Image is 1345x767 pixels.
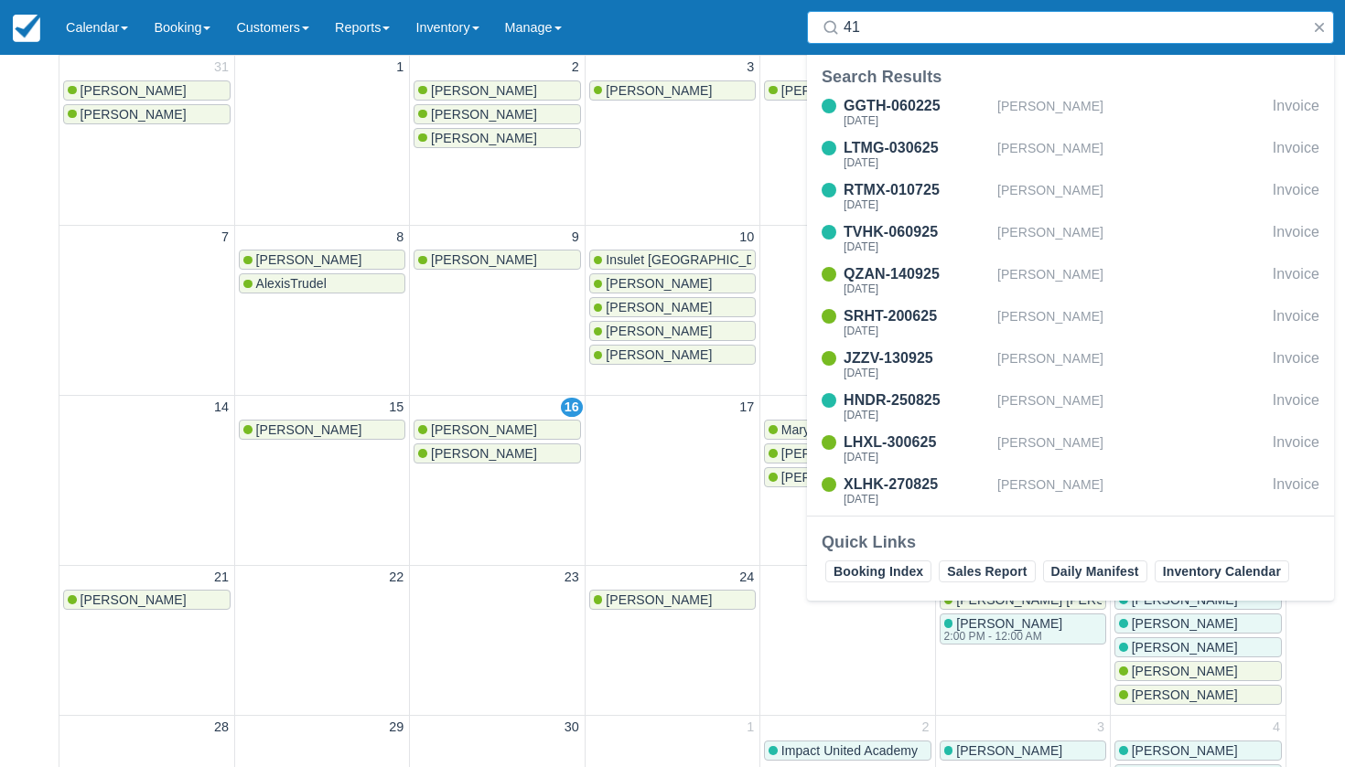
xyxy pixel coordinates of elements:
input: Search ( / ) [844,11,1305,44]
a: [PERSON_NAME] [589,590,756,610]
div: Invoice [1273,95,1319,130]
a: [PERSON_NAME]2:00 PM - 12:00 AM [940,613,1106,644]
a: JZZV-130925[DATE][PERSON_NAME]Invoice [807,347,1334,382]
a: Sales Report [939,560,1035,582]
a: [PERSON_NAME] [589,345,756,365]
span: [PERSON_NAME] [81,592,187,607]
a: 31 [210,58,232,78]
a: RTMX-010725[DATE][PERSON_NAME]Invoice [807,179,1334,214]
span: [PERSON_NAME] [1132,616,1238,631]
a: [PERSON_NAME] [589,80,756,101]
span: [PERSON_NAME] [606,83,712,98]
div: [PERSON_NAME] [997,179,1265,214]
span: [PERSON_NAME] [1132,640,1238,655]
a: 14 [210,398,232,418]
a: 8 [393,228,407,248]
a: 1 [393,58,407,78]
div: [DATE] [844,157,990,168]
span: [PERSON_NAME] [81,107,187,122]
div: Invoice [1273,431,1319,466]
a: [PERSON_NAME] [414,250,580,270]
span: [PERSON_NAME] [1132,687,1238,702]
div: Invoice [1273,179,1319,214]
a: [PERSON_NAME] [414,128,580,148]
a: [PERSON_NAME] [239,420,405,440]
div: [DATE] [844,410,990,421]
div: JZZV-130925 [844,347,990,369]
div: [PERSON_NAME] [997,95,1265,130]
span: Maryssa and Zac [781,422,880,437]
div: QZAN-140925 [844,263,990,285]
div: [DATE] [844,199,990,210]
div: [PERSON_NAME] [997,347,1265,382]
a: 15 [385,398,407,418]
a: [PERSON_NAME] [764,443,931,463]
div: [DATE] [844,115,990,126]
a: 3 [743,58,758,78]
a: XLHK-270825[DATE][PERSON_NAME]Invoice [807,474,1334,508]
span: [PERSON_NAME] [81,83,187,98]
div: Quick Links [822,531,1319,553]
a: 29 [385,718,407,738]
div: GGTH-060225 [844,95,990,117]
a: 10 [736,228,758,248]
div: SRHT-200625 [844,305,990,327]
span: [PERSON_NAME] [956,616,1062,631]
a: QZAN-140925[DATE][PERSON_NAME]Invoice [807,263,1334,298]
a: 4 [1269,718,1284,738]
a: Booking Index [825,560,931,582]
span: [PERSON_NAME] [956,743,1062,758]
span: [PERSON_NAME] [1132,664,1238,678]
a: [PERSON_NAME] [414,104,580,124]
a: [PERSON_NAME] [1114,613,1282,634]
a: Daily Manifest [1043,560,1147,582]
span: [PERSON_NAME] [606,324,712,338]
a: Maryssa and Zac [764,420,931,440]
div: [PERSON_NAME] [997,305,1265,340]
a: 28 [210,718,232,738]
span: [PERSON_NAME] [431,446,537,461]
div: [PERSON_NAME] [997,474,1265,508]
div: LTMG-030625 [844,137,990,159]
a: Impact United Academy [764,740,931,761]
a: [PERSON_NAME] [63,590,231,610]
div: [PERSON_NAME] [997,137,1265,172]
a: [PERSON_NAME] [1114,740,1282,761]
a: [PERSON_NAME] [63,80,231,101]
a: 16 [561,398,583,418]
span: [PERSON_NAME] [781,470,888,485]
div: Invoice [1273,221,1319,256]
a: [PERSON_NAME] [589,321,756,341]
span: [PERSON_NAME] [1132,743,1238,758]
div: Invoice [1273,305,1319,340]
div: [DATE] [844,368,990,378]
div: Invoice [1273,347,1319,382]
a: [PERSON_NAME] [589,297,756,317]
a: AlexisTrudel [239,273,405,293]
span: [PERSON_NAME] [431,422,537,437]
a: [PERSON_NAME] [63,104,231,124]
a: 1 [743,718,758,738]
a: GGTH-060225[DATE][PERSON_NAME]Invoice [807,95,1334,130]
a: [PERSON_NAME] [589,273,756,293]
div: [PERSON_NAME] [997,389,1265,424]
a: [PERSON_NAME] [414,420,580,440]
a: [PERSON_NAME] [764,80,931,101]
a: [PERSON_NAME] [1114,661,1282,681]
div: Invoice [1273,474,1319,508]
span: [PERSON_NAME] [431,83,537,98]
div: [DATE] [844,452,990,463]
span: [PERSON_NAME] [606,276,712,291]
span: [PERSON_NAME] [431,131,537,145]
div: Search Results [822,66,1319,88]
a: 7 [218,228,232,248]
a: [PERSON_NAME] [1114,685,1282,705]
a: 24 [736,568,758,588]
div: HNDR-250825 [844,389,990,411]
a: 22 [385,568,407,588]
span: [PERSON_NAME] [431,252,537,267]
a: [PERSON_NAME] [239,250,405,270]
div: XLHK-270825 [844,474,990,495]
a: [PERSON_NAME] [764,467,931,487]
a: Insulet [GEOGRAPHIC_DATA] [589,250,756,270]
